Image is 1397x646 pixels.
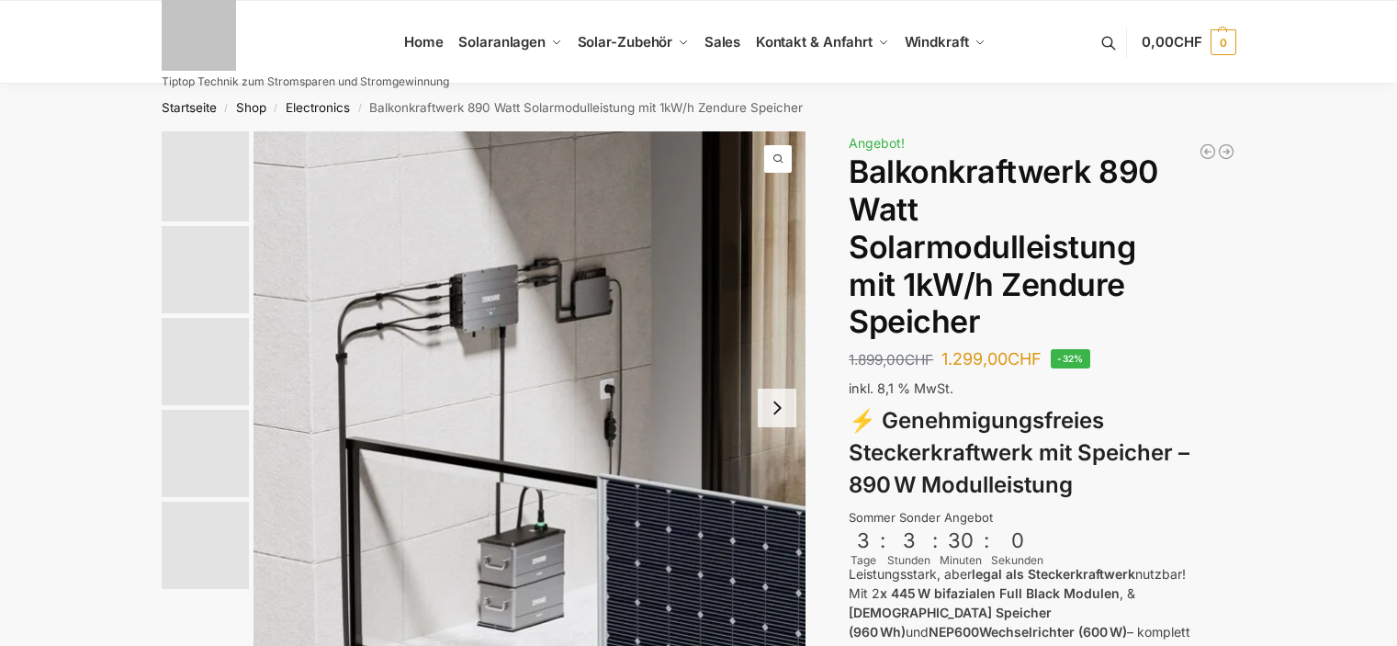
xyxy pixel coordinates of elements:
img: Zendure-solar-flow-Batteriespeicher für Balkonkraftwerke [162,131,249,221]
strong: x 445 W bifazialen Full Black Modulen [880,585,1120,601]
div: Stunden [887,552,930,569]
img: nep-microwechselrichter-600w [162,502,249,589]
strong: legal als Steckerkraftwerk [972,566,1135,582]
nav: Breadcrumb [129,84,1268,131]
span: CHF [905,351,933,368]
a: Balkonkraftwerk 890 Watt Solarmodulleistung mit 2kW/h Zendure Speicher [1199,142,1217,161]
a: Shop [236,100,266,115]
button: Next slide [758,389,796,427]
p: Tiptop Technik zum Stromsparen und Stromgewinnung [162,76,449,87]
a: 0,00CHF 0 [1142,15,1235,70]
strong: [DEMOGRAPHIC_DATA] Speicher (960 Wh) [849,605,1052,640]
a: Solaranlagen [451,1,569,84]
img: Zendure-solar-flow-Batteriespeicher für Balkonkraftwerke [162,410,249,497]
span: inkl. 8,1 % MwSt. [849,380,953,396]
div: Tage [849,552,878,569]
img: Maysun [162,318,249,405]
a: Electronics [286,100,350,115]
div: 30 [941,528,980,552]
span: / [350,101,369,116]
div: 3 [851,528,876,552]
span: Sales [704,33,741,51]
a: Kontakt & Anfahrt [748,1,896,84]
strong: NEP600Wechselrichter (600 W) [929,624,1127,640]
a: Windkraft [896,1,993,84]
div: : [984,528,989,564]
a: Solar-Zubehör [569,1,696,84]
span: / [266,101,286,116]
div: Sommer Sonder Angebot [849,509,1235,527]
a: Steckerkraftwerk mit 4 KW Speicher und 8 Solarmodulen mit 3600 Watt [1217,142,1235,161]
bdi: 1.899,00 [849,351,933,368]
span: / [217,101,236,116]
span: Kontakt & Anfahrt [756,33,873,51]
span: CHF [1008,349,1042,368]
span: Angebot! [849,135,905,151]
span: -32% [1051,349,1090,368]
h1: Balkonkraftwerk 890 Watt Solarmodulleistung mit 1kW/h Zendure Speicher [849,153,1235,341]
span: Windkraft [905,33,969,51]
div: 3 [889,528,929,552]
h3: ⚡ Genehmigungsfreies Steckerkraftwerk mit Speicher – 890 W Modulleistung [849,405,1235,501]
img: Anschlusskabel-3meter_schweizer-stecker [162,226,249,313]
span: Solar-Zubehör [578,33,673,51]
div: 0 [993,528,1042,552]
div: Minuten [940,552,982,569]
div: : [880,528,885,564]
span: Solaranlagen [458,33,546,51]
a: Startseite [162,100,217,115]
div: Sekunden [991,552,1043,569]
a: Sales [696,1,748,84]
div: : [932,528,938,564]
bdi: 1.299,00 [941,349,1042,368]
span: 0 [1211,29,1236,55]
span: CHF [1174,33,1202,51]
span: 0,00 [1142,33,1201,51]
